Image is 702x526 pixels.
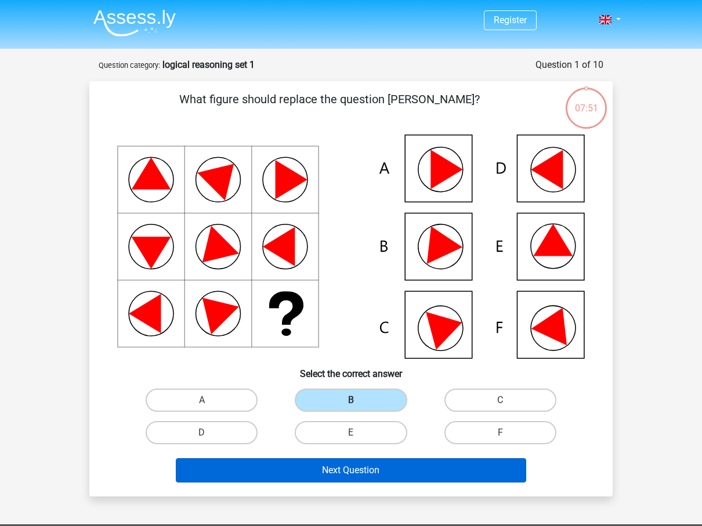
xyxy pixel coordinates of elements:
img: Assessly [93,9,176,37]
div: 07:51 [565,86,608,115]
div: Question 1 of 10 [535,58,603,72]
label: B [295,389,407,412]
strong: logical reasoning set 1 [162,59,255,70]
p: What figure should replace the question [PERSON_NAME]? [108,90,551,125]
small: Question category: [99,61,160,70]
label: D [146,421,258,444]
label: E [295,421,407,444]
button: Next Question [176,458,527,483]
label: C [444,389,556,412]
label: A [146,389,258,412]
label: F [444,421,556,444]
h6: Select the correct answer [108,359,594,379]
a: Register [494,14,527,26]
